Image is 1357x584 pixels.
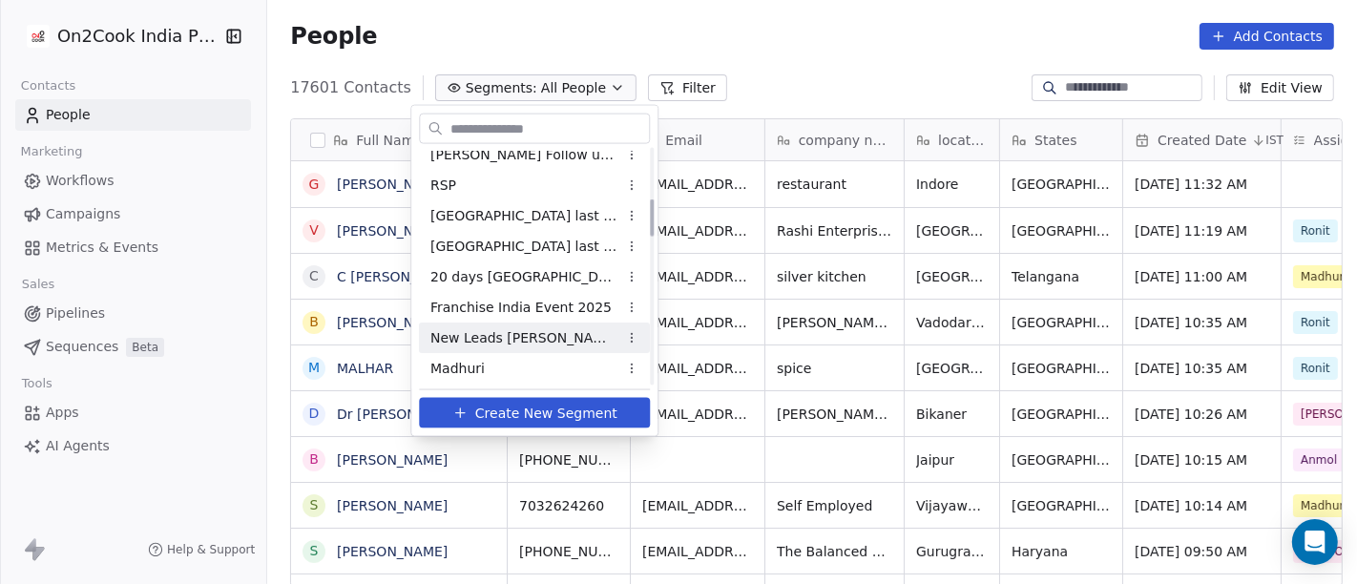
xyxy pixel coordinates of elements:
[430,205,617,225] span: [GEOGRAPHIC_DATA] last 15 days [DATE]
[430,327,617,347] span: New Leads [PERSON_NAME]
[430,266,617,286] span: 20 days [GEOGRAPHIC_DATA] ncr
[475,403,617,423] span: Create New Segment
[430,358,485,378] span: Madhuri
[430,297,612,317] span: Franchise India Event 2025
[430,175,456,195] span: RSP
[419,398,650,428] button: Create New Segment
[430,144,617,164] span: [PERSON_NAME] Follow up Hot Active
[430,236,617,256] span: [GEOGRAPHIC_DATA] last 15 days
